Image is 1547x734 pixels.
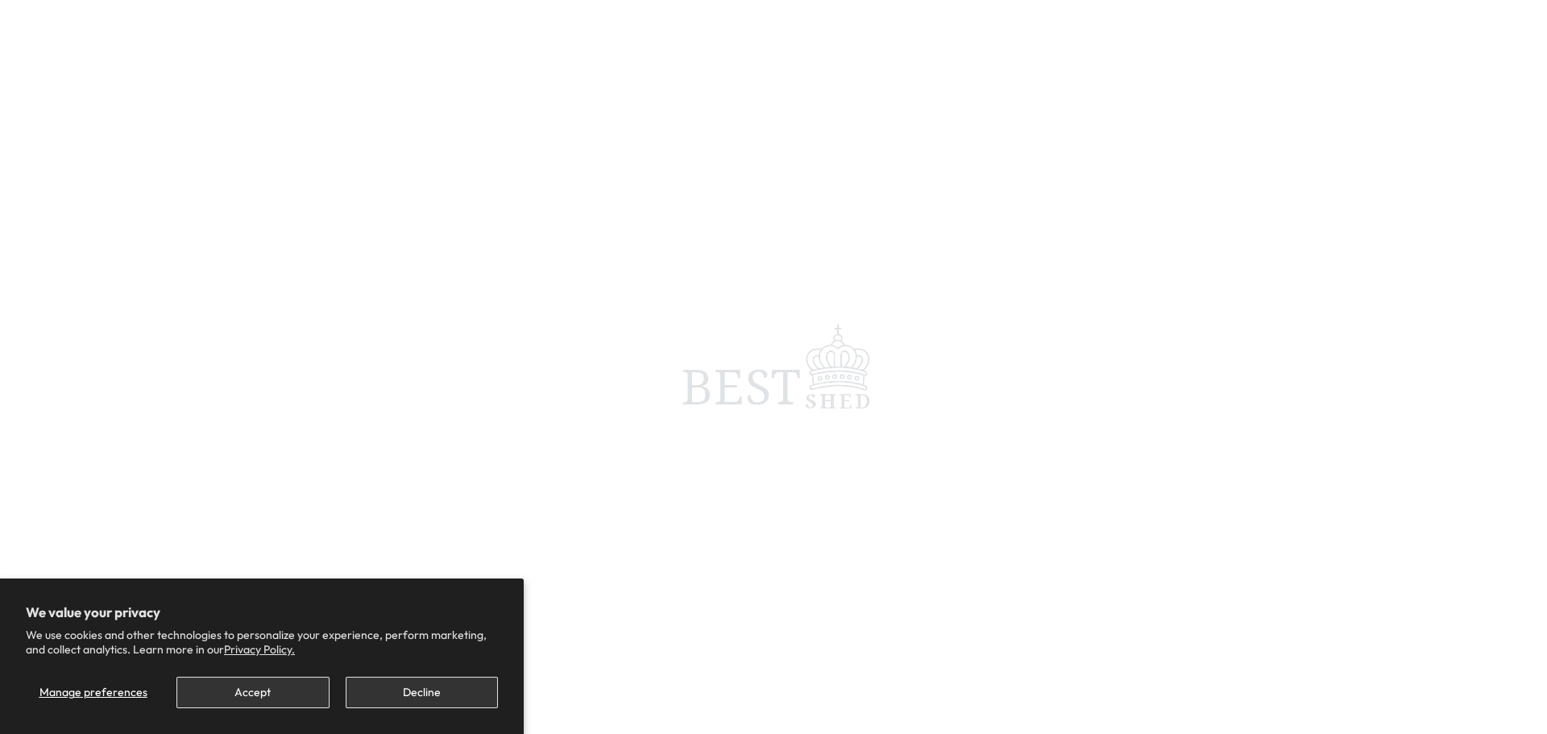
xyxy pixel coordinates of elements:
[39,685,147,699] span: Manage preferences
[26,604,498,620] h2: We value your privacy
[26,628,498,657] p: We use cookies and other technologies to personalize your experience, perform marketing, and coll...
[176,677,329,708] button: Accept
[346,677,498,708] button: Decline
[224,642,295,657] a: Privacy Policy.
[26,677,160,708] button: Manage preferences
